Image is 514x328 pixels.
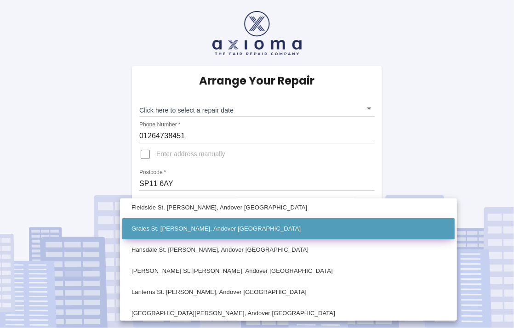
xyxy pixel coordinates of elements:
li: Fieldside St. [PERSON_NAME], Andover [GEOGRAPHIC_DATA] [122,197,455,218]
li: [GEOGRAPHIC_DATA][PERSON_NAME], Andover [GEOGRAPHIC_DATA] [122,303,455,324]
li: Grales St. [PERSON_NAME], Andover [GEOGRAPHIC_DATA] [122,218,455,239]
li: [PERSON_NAME] St. [PERSON_NAME], Andover [GEOGRAPHIC_DATA] [122,260,455,282]
li: Hansdale St. [PERSON_NAME], Andover [GEOGRAPHIC_DATA] [122,239,455,260]
li: Lanterns St. [PERSON_NAME], Andover [GEOGRAPHIC_DATA] [122,282,455,303]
